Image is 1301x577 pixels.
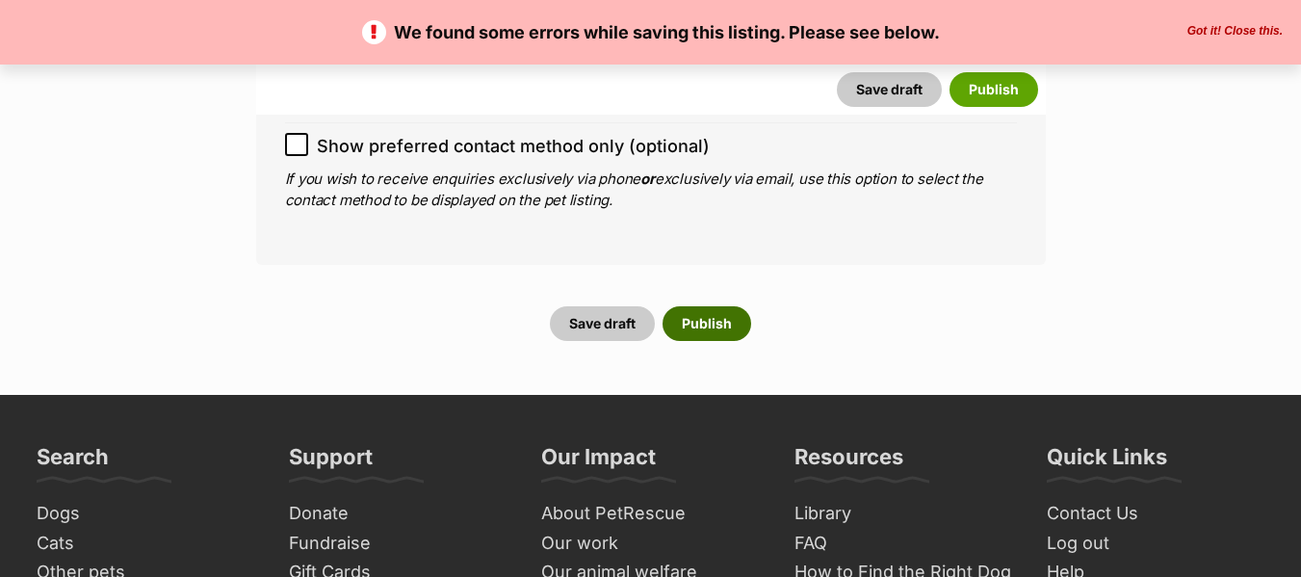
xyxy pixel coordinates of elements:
[787,499,1020,529] a: Library
[317,133,710,159] span: Show preferred contact method only (optional)
[1039,529,1272,559] a: Log out
[950,72,1038,107] button: Publish
[1039,499,1272,529] a: Contact Us
[550,306,655,341] button: Save draft
[29,499,262,529] a: Dogs
[281,529,514,559] a: Fundraise
[794,443,903,482] h3: Resources
[29,529,262,559] a: Cats
[37,443,109,482] h3: Search
[1047,443,1167,482] h3: Quick Links
[640,170,655,188] b: or
[533,499,767,529] a: About PetRescue
[1182,24,1288,39] button: Close the banner
[281,499,514,529] a: Donate
[289,443,373,482] h3: Support
[285,169,1017,212] p: If you wish to receive enquiries exclusively via phone exclusively via email, use this option to ...
[533,529,767,559] a: Our work
[541,443,656,482] h3: Our Impact
[663,306,751,341] button: Publish
[19,19,1282,45] p: We found some errors while saving this listing. Please see below.
[787,529,1020,559] a: FAQ
[837,72,942,107] button: Save draft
